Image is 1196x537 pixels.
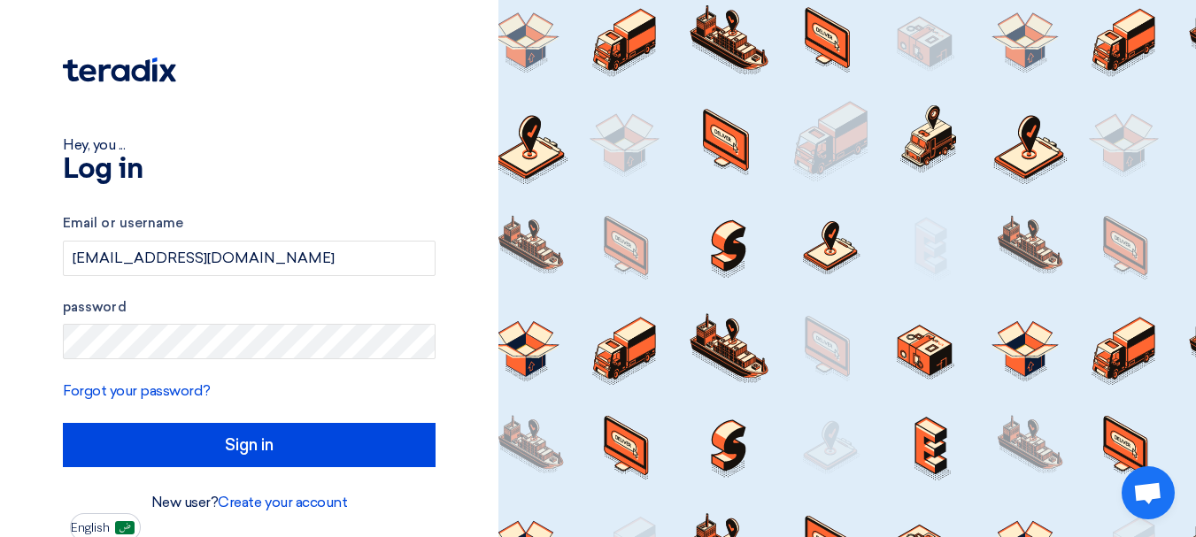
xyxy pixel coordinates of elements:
[1122,466,1175,519] div: Open chat
[63,58,176,82] img: Teradix logo
[63,299,127,315] font: password
[63,156,143,184] font: Log in
[151,494,219,510] font: New user?
[63,241,436,276] input: Enter your business email or username
[63,136,125,153] font: Hey, you ...
[71,520,110,535] font: English
[63,382,211,399] a: Forgot your password?
[63,423,436,467] input: Sign in
[218,494,347,510] a: Create your account
[63,215,183,231] font: Email or username
[115,521,135,534] img: ar-AR.png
